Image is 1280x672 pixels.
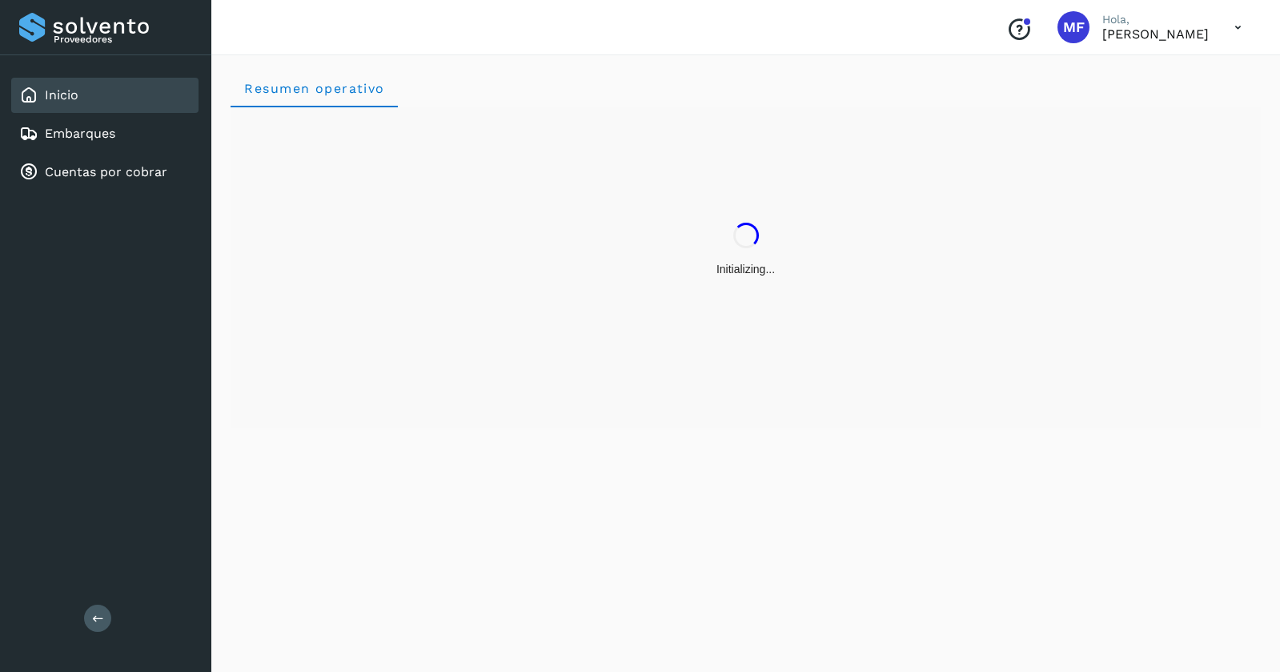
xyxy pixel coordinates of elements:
p: Hola, [1102,13,1209,26]
a: Embarques [45,126,115,141]
div: Inicio [11,78,199,113]
div: Embarques [11,116,199,151]
p: Proveedores [54,34,192,45]
div: Cuentas por cobrar [11,155,199,190]
a: Inicio [45,87,78,103]
a: Cuentas por cobrar [45,164,167,179]
span: Resumen operativo [243,81,385,96]
p: MONICA FONTES CHAVEZ [1102,26,1209,42]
